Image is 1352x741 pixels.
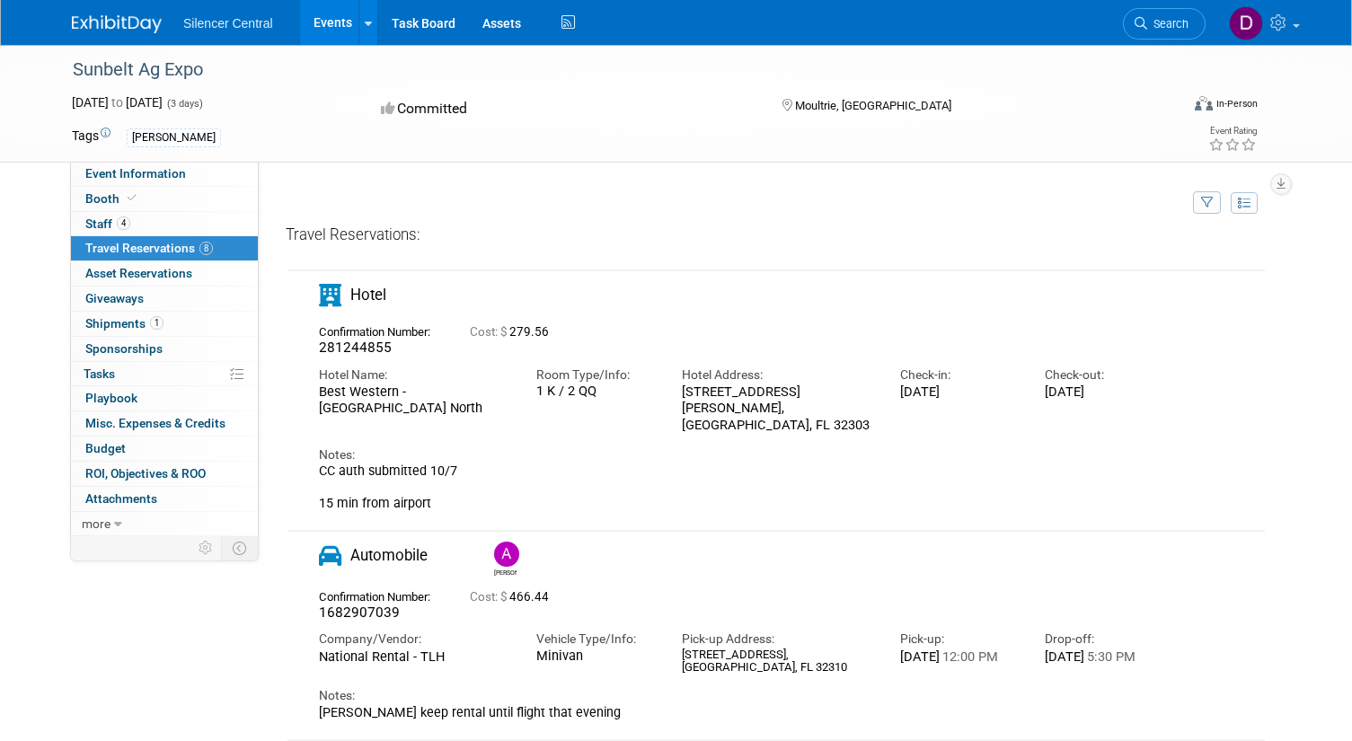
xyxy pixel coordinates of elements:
div: Vehicle Type/Info: [536,631,655,648]
span: Search [1147,17,1189,31]
a: Search [1123,8,1206,40]
div: In-Person [1215,97,1258,110]
span: 281244855 [319,340,392,356]
i: Hotel [319,284,341,306]
span: 12:00 PM [940,648,998,665]
a: more [71,512,258,536]
div: Andrew Sorenson [490,542,521,578]
span: Moultrie, [GEOGRAPHIC_DATA] [795,99,951,112]
div: Notes: [319,446,1163,463]
span: more [82,516,110,531]
td: Personalize Event Tab Strip [190,536,222,560]
div: Minivan [536,648,655,665]
div: Committed [376,93,753,125]
img: ExhibitDay [72,15,162,33]
span: 466.44 [470,590,556,604]
span: Cost: $ [470,590,509,604]
span: Cost: $ [470,325,509,339]
div: Confirmation Number: [319,320,443,340]
span: Tasks [84,366,115,381]
div: Event Format [1082,93,1258,120]
span: 5:30 PM [1084,648,1136,665]
a: Asset Reservations [71,261,258,286]
span: Budget [85,441,126,455]
a: Sponsorships [71,337,258,361]
span: 279.56 [470,325,556,339]
a: Shipments1 [71,312,258,336]
div: Pick-up Address: [682,631,872,648]
a: Misc. Expenses & Credits [71,411,258,436]
a: Tasks [71,362,258,386]
span: Silencer Central [183,16,273,31]
span: Shipments [85,316,163,331]
span: Playbook [85,391,137,405]
span: Automobile [350,546,428,564]
a: Giveaways [71,287,258,311]
td: Toggle Event Tabs [222,536,259,560]
a: Travel Reservations8 [71,236,258,260]
a: Event Information [71,162,258,186]
div: CC auth submitted 10/7 15 min from airport [319,463,1163,512]
img: Dean Woods [1229,6,1263,40]
div: [DATE] [900,384,1019,400]
div: Travel Reservations: [286,225,1267,252]
span: Misc. Expenses & Credits [85,416,225,430]
div: Event Rating [1208,127,1257,136]
span: Event Information [85,166,186,181]
span: Booth [85,191,140,206]
span: 4 [117,216,130,230]
a: Booth [71,187,258,211]
a: ROI, Objectives & ROO [71,462,258,486]
div: Pick-up: [900,631,1019,648]
div: Notes: [319,687,1163,704]
div: Sunbelt Ag Expo [66,54,1157,86]
span: Hotel [350,286,386,304]
a: Attachments [71,487,258,511]
div: [DATE] [1045,648,1163,665]
span: 8 [199,242,213,255]
div: Company/Vendor: [319,631,509,648]
span: Staff [85,216,130,231]
span: Travel Reservations [85,241,213,255]
div: [DATE] [900,648,1019,665]
a: Playbook [71,386,258,410]
div: Check-in: [900,366,1019,384]
td: Tags [72,127,110,147]
div: National Rental - TLH [319,648,509,665]
img: Format-Inperson.png [1195,96,1213,110]
span: ROI, Objectives & ROO [85,466,206,481]
div: [STREET_ADDRESS][PERSON_NAME], [GEOGRAPHIC_DATA], FL 32303 [682,384,872,433]
i: Automobile [319,544,341,567]
div: [DATE] [1045,384,1163,400]
span: (3 days) [165,98,203,110]
div: Confirmation Number: [319,585,443,604]
div: 1 K / 2 QQ [536,384,655,400]
a: Budget [71,437,258,461]
span: to [109,95,126,110]
div: Check-out: [1045,366,1163,384]
div: Andrew Sorenson [494,567,517,578]
div: [PERSON_NAME] [127,128,221,147]
div: Best Western - [GEOGRAPHIC_DATA] North [319,384,509,417]
span: [DATE] [DATE] [72,95,163,110]
span: 1 [150,316,163,330]
span: Sponsorships [85,341,163,356]
div: [PERSON_NAME] keep rental until flight that evening [319,705,1163,721]
div: [STREET_ADDRESS], [GEOGRAPHIC_DATA], FL 32310 [682,648,872,675]
span: Giveaways [85,291,144,305]
span: 1682907039 [319,604,400,621]
div: Hotel Name: [319,366,509,384]
div: Hotel Address: [682,366,872,384]
div: Drop-off: [1045,631,1163,648]
a: Staff4 [71,212,258,236]
div: Room Type/Info: [536,366,655,384]
i: Filter by Traveler [1201,198,1214,209]
img: Andrew Sorenson [494,542,519,567]
span: Attachments [85,491,157,506]
i: Booth reservation complete [128,193,137,203]
span: Asset Reservations [85,266,192,280]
